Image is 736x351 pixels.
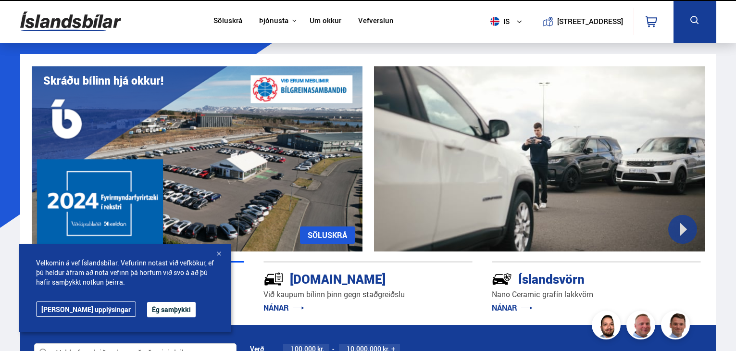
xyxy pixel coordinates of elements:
[259,16,288,25] button: Þjónusta
[263,302,304,313] a: NÁNAR
[492,269,512,289] img: -Svtn6bYgwAsiwNX.svg
[535,8,628,35] a: [STREET_ADDRESS]
[490,17,499,26] img: svg+xml;base64,PHN2ZyB4bWxucz0iaHR0cDovL3d3dy53My5vcmcvMjAwMC9zdmciIHdpZHRoPSI1MTIiIGhlaWdodD0iNT...
[492,289,701,300] p: Nano Ceramic grafín lakkvörn
[32,66,362,251] img: eKx6w-_Home_640_.png
[263,270,438,287] div: [DOMAIN_NAME]
[43,74,163,87] h1: Skráðu bílinn hjá okkur!
[492,302,533,313] a: NÁNAR
[487,7,530,36] button: is
[213,16,242,26] a: Söluskrá
[662,312,691,341] img: FbJEzSuNWCJXmdc-.webp
[263,269,284,289] img: tr5P-W3DuiFaO7aO.svg
[628,312,657,341] img: siFngHWaQ9KaOqBr.png
[36,301,136,317] a: [PERSON_NAME] upplýsingar
[263,289,473,300] p: Við kaupum bílinn þinn gegn staðgreiðslu
[561,17,620,25] button: [STREET_ADDRESS]
[147,302,196,317] button: Ég samþykki
[487,17,511,26] span: is
[593,312,622,341] img: nhp88E3Fdnt1Opn2.png
[20,6,121,37] img: G0Ugv5HjCgRt.svg
[492,270,667,287] div: Íslandsvörn
[358,16,394,26] a: Vefverslun
[300,226,355,244] a: SÖLUSKRÁ
[36,258,214,287] span: Velkomin á vef Íslandsbílar. Vefurinn notast við vefkökur, ef þú heldur áfram að nota vefinn þá h...
[310,16,341,26] a: Um okkur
